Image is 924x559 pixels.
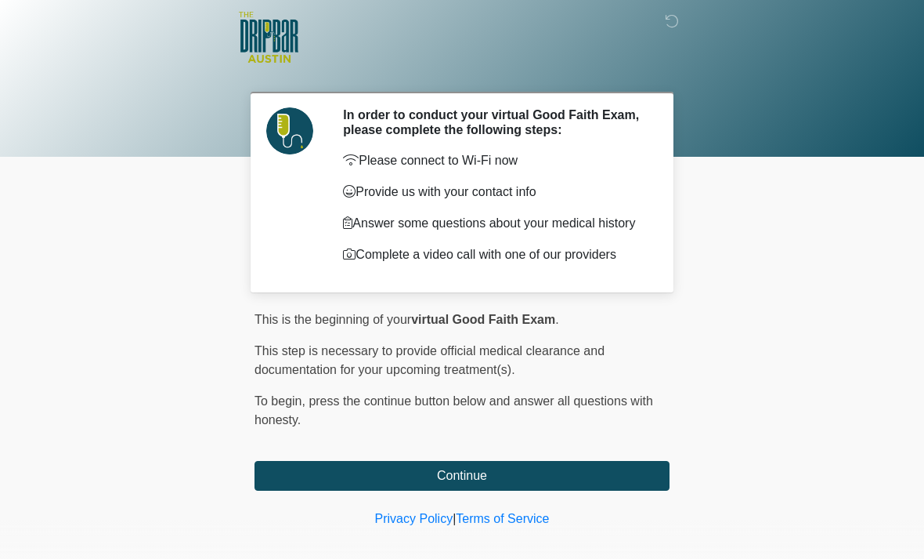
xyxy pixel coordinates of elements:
a: | [453,512,456,525]
h2: In order to conduct your virtual Good Faith Exam, please complete the following steps: [343,107,646,137]
button: Continue [254,461,670,491]
a: Terms of Service [456,512,549,525]
span: . [555,313,558,326]
img: The DRIPBaR - Austin The Domain Logo [239,12,298,63]
p: Answer some questions about your medical history [343,214,646,233]
span: This is the beginning of your [254,313,411,326]
span: press the continue button below and answer all questions with honesty. [254,394,653,427]
a: Privacy Policy [375,512,453,525]
p: Complete a video call with one of our providers [343,245,646,264]
span: This step is necessary to provide official medical clearance and documentation for your upcoming ... [254,344,605,376]
img: Agent Avatar [266,107,313,154]
span: To begin, [254,394,309,408]
p: Provide us with your contact info [343,183,646,201]
strong: virtual Good Faith Exam [411,313,555,326]
p: Please connect to Wi-Fi now [343,151,646,170]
